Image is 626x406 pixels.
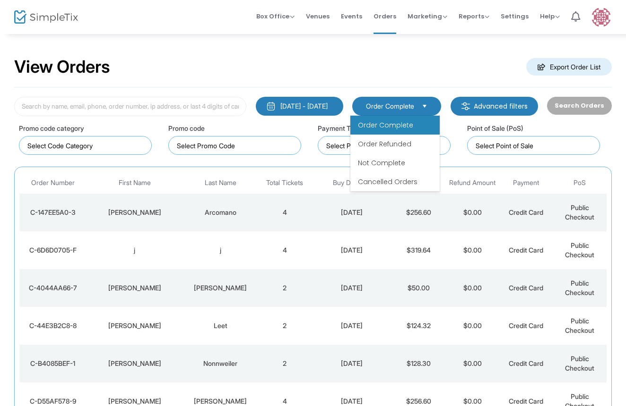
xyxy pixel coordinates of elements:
[314,283,390,293] div: 8/20/2025
[314,321,390,330] div: 8/20/2025
[358,120,413,130] span: Order Complete
[358,177,417,186] span: Cancelled Orders
[513,179,539,187] span: Payment
[565,241,594,259] span: Public Checkout
[185,208,256,217] div: Arcomano
[392,345,445,382] td: $128.30
[258,345,312,382] td: 2
[446,307,499,345] td: $0.00
[89,245,181,255] div: j
[565,317,594,334] span: Public Checkout
[22,283,84,293] div: C-4044AA66-7
[467,123,523,133] label: Point of Sale (PoS)
[22,321,84,330] div: C-44E3B2C8-8
[185,359,256,368] div: Nonnweiler
[461,101,470,111] img: filter
[89,397,181,406] div: Paul
[89,283,181,293] div: Jessica
[459,12,489,21] span: Reports
[446,269,499,307] td: $0.00
[19,123,84,133] label: Promo code category
[168,123,205,133] label: Promo code
[446,194,499,231] td: $0.00
[89,321,181,330] div: Mitchel
[14,57,110,77] h2: View Orders
[408,12,447,21] span: Marketing
[366,101,414,111] span: Order Complete
[185,245,256,255] div: j
[258,172,312,194] th: Total Tickets
[476,141,595,151] input: Select Point of Sale
[358,158,405,168] span: Not Complete
[392,231,445,269] td: $319.64
[509,284,543,292] span: Credit Card
[565,279,594,296] span: Public Checkout
[392,269,445,307] td: $50.00
[509,208,543,216] span: Credit Card
[418,101,431,111] button: Select
[314,397,390,406] div: 8/20/2025
[341,4,362,28] span: Events
[358,139,411,149] span: Order Refunded
[89,208,181,217] div: Raymond
[509,321,543,330] span: Credit Card
[31,179,75,187] span: Order Number
[374,4,396,28] span: Orders
[318,123,362,133] label: Payment Type
[185,321,256,330] div: Leet
[509,359,543,367] span: Credit Card
[392,194,445,231] td: $256.60
[258,307,312,345] td: 2
[509,397,543,405] span: Credit Card
[22,245,84,255] div: C-6D6D0705-F
[256,97,343,116] button: [DATE] - [DATE]
[526,58,612,76] m-button: Export Order List
[22,208,84,217] div: C-147EE5A0-3
[446,231,499,269] td: $0.00
[177,141,296,151] input: Select Promo Code
[27,141,147,151] input: NO DATA FOUND
[314,245,390,255] div: 8/21/2025
[451,97,538,116] m-button: Advanced filters
[392,307,445,345] td: $124.32
[205,179,236,187] span: Last Name
[306,4,330,28] span: Venues
[314,208,390,217] div: 8/21/2025
[266,101,276,111] img: monthly
[314,359,390,368] div: 8/20/2025
[333,179,360,187] span: Buy Date
[258,269,312,307] td: 2
[89,359,181,368] div: Edward
[540,12,560,21] span: Help
[119,179,151,187] span: First Name
[258,231,312,269] td: 4
[501,4,529,28] span: Settings
[14,97,246,116] input: Search by name, email, phone, order number, ip address, or last 4 digits of card
[185,283,256,293] div: Licciardello
[280,101,328,111] div: [DATE] - [DATE]
[565,355,594,372] span: Public Checkout
[446,345,499,382] td: $0.00
[256,12,295,21] span: Box Office
[258,194,312,231] td: 4
[22,397,84,406] div: C-D55AF578-9
[22,359,84,368] div: C-B4085BEF-1
[326,141,446,151] input: Select Payment Type
[509,246,543,254] span: Credit Card
[565,203,594,221] span: Public Checkout
[446,172,499,194] th: Refund Amount
[574,179,586,187] span: PoS
[185,397,256,406] div: Rapp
